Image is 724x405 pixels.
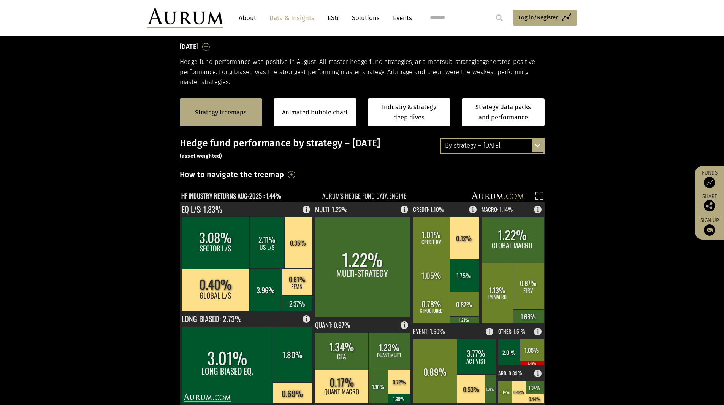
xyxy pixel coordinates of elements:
img: Share this post [704,200,715,211]
a: Data & Insights [266,11,318,25]
a: Log in/Register [513,10,577,26]
span: sub-strategies [442,58,483,65]
p: Hedge fund performance was positive in August. All master hedge fund strategies, and most generat... [180,57,545,87]
h3: Hedge fund performance by strategy – [DATE] [180,138,545,160]
a: Sign up [699,217,720,236]
div: Share [699,194,720,211]
a: About [235,11,260,25]
img: Aurum [147,8,223,28]
img: Sign up to our newsletter [704,224,715,236]
a: ESG [324,11,342,25]
a: Solutions [348,11,383,25]
div: By strategy – [DATE] [441,139,543,152]
img: Access Funds [704,177,715,188]
a: Animated bubble chart [282,108,348,118]
a: Industry & strategy deep dives [368,98,451,126]
span: Log in/Register [518,13,558,22]
h3: [DATE] [180,41,199,52]
a: Strategy treemaps [195,108,247,118]
small: (asset weighted) [180,153,222,159]
input: Submit [492,10,507,25]
a: Events [389,11,412,25]
h3: How to navigate the treemap [180,168,284,181]
a: Funds [699,170,720,188]
a: Strategy data packs and performance [462,98,545,126]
